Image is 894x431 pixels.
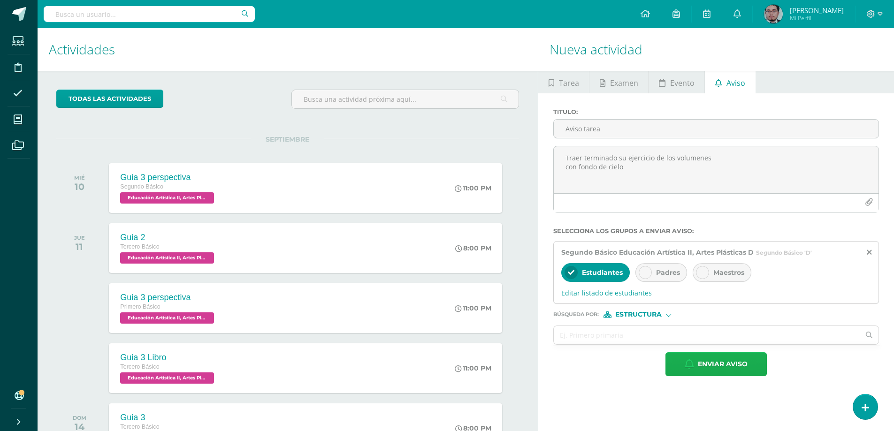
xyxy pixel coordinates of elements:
[120,353,216,363] div: Guia 3 Libro
[610,72,638,94] span: Examen
[561,248,754,257] span: Segundo Básico Educación Artística II, Artes Plásticas D
[665,352,767,376] button: Enviar aviso
[120,372,214,384] span: Educación Artística II, Artes Plásticas 'A'
[455,184,491,192] div: 11:00 PM
[589,71,648,93] a: Examen
[120,312,214,324] span: Educación Artística II, Artes Plásticas 'D'
[615,312,662,317] span: Estructura
[120,252,214,264] span: Educación Artística II, Artes Plásticas 'A'
[120,183,163,190] span: Segundo Básico
[713,268,744,277] span: Maestros
[44,6,255,22] input: Busca un usuario...
[550,28,883,71] h1: Nueva actividad
[559,72,579,94] span: Tarea
[670,72,695,94] span: Evento
[455,244,491,252] div: 8:00 PM
[649,71,704,93] a: Evento
[120,303,160,310] span: Primero Básico
[553,227,879,234] label: Selecciona los grupos a enviar aviso :
[120,363,159,370] span: Tercero Básico
[538,71,589,93] a: Tarea
[74,234,85,241] div: JUE
[73,415,86,421] div: DOM
[49,28,527,71] h1: Actividades
[553,312,599,317] span: Búsqueda por :
[292,90,519,108] input: Busca una actividad próxima aquí...
[582,268,623,277] span: Estudiantes
[554,146,879,193] textarea: Traer terminado su ejercicio de los volumenes con fondo de cielo
[251,135,324,144] span: SEPTIEMBRE
[74,174,85,181] div: MIÉ
[120,423,159,430] span: Tercero Básico
[120,413,216,423] div: Guia 3
[604,311,674,318] div: [object Object]
[553,108,879,115] label: Titulo :
[554,326,860,344] input: Ej. Primero primaria
[561,288,871,297] span: Editar listado de estudiantes
[120,233,216,242] div: Guia 2
[56,90,163,108] a: todas las Actividades
[120,243,159,250] span: Tercero Básico
[554,120,879,138] input: Titulo
[756,249,812,256] span: Segundo Básico 'D'
[726,72,745,94] span: Aviso
[120,173,216,182] div: Guia 3 perspectiva
[656,268,680,277] span: Padres
[455,304,491,312] div: 11:00 PM
[698,353,748,376] span: Enviar aviso
[790,6,844,15] span: [PERSON_NAME]
[455,364,491,372] div: 11:00 PM
[74,181,85,192] div: 10
[764,5,783,23] img: c79a8ee83a32926c67f9bb364e6b58c4.png
[74,241,85,252] div: 11
[120,293,216,302] div: Guia 3 perspectiva
[790,14,844,22] span: Mi Perfil
[120,192,214,204] span: Educación Artística II, Artes Plásticas 'B'
[705,71,755,93] a: Aviso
